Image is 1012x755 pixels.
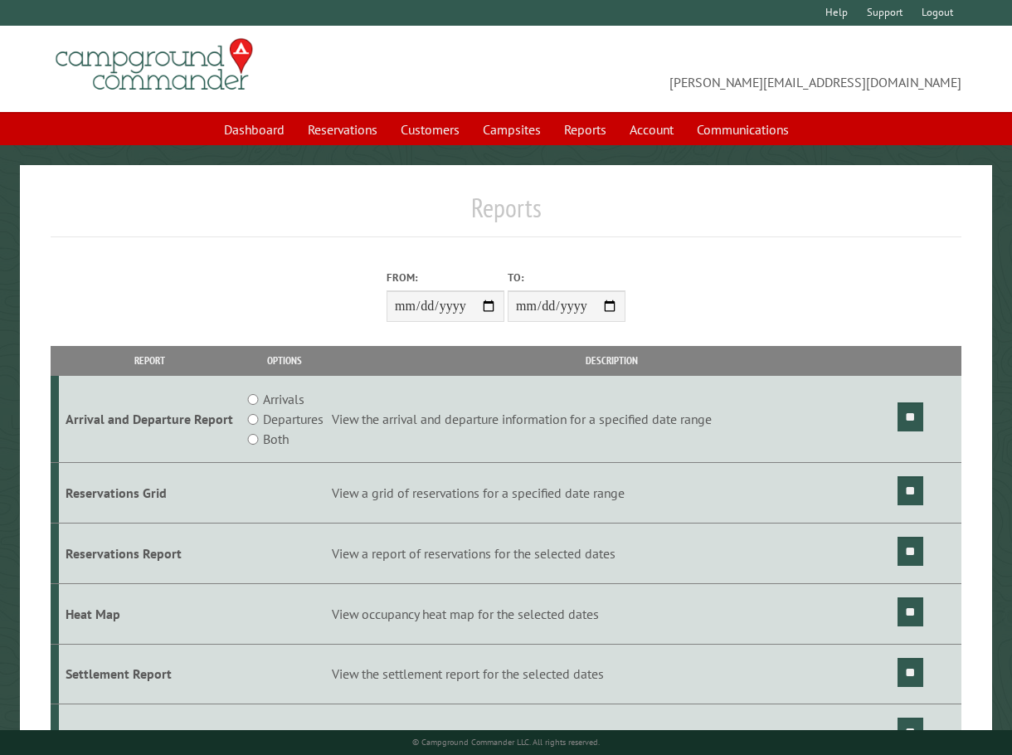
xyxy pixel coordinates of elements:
td: Arrival and Departure Report [59,376,241,463]
h1: Reports [51,192,961,237]
label: Arrivals [263,389,304,409]
a: Reservations [298,114,387,145]
th: Report [59,346,241,375]
td: View the settlement report for the selected dates [329,644,895,704]
th: Description [329,346,895,375]
a: Communications [687,114,799,145]
span: [PERSON_NAME][EMAIL_ADDRESS][DOMAIN_NAME] [506,46,961,92]
small: © Campground Commander LLC. All rights reserved. [412,737,600,748]
label: Departures [263,409,324,429]
label: From: [387,270,504,285]
td: Reservations Grid [59,463,241,524]
a: Customers [391,114,470,145]
a: Reports [554,114,616,145]
a: Campsites [473,114,551,145]
a: Account [620,114,684,145]
td: Reservations Report [59,523,241,583]
td: View a grid of reservations for a specified date range [329,463,895,524]
label: To: [508,270,625,285]
td: Settlement Report [59,644,241,704]
img: Campground Commander [51,32,258,97]
td: View the arrival and departure information for a specified date range [329,376,895,463]
label: Both [263,429,289,449]
td: View occupancy heat map for the selected dates [329,583,895,644]
td: Heat Map [59,583,241,644]
td: View a report of reservations for the selected dates [329,523,895,583]
a: Dashboard [214,114,294,145]
th: Options [241,346,328,375]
